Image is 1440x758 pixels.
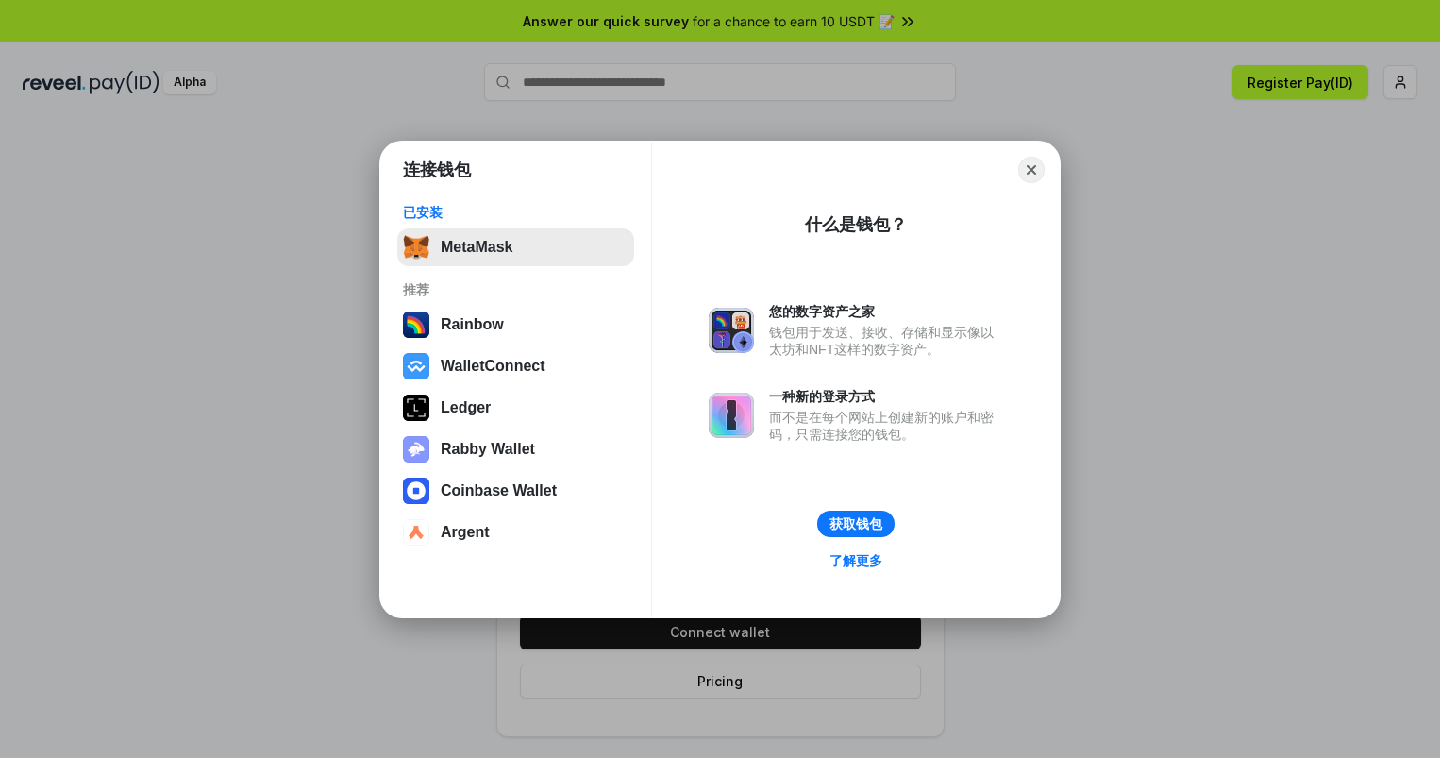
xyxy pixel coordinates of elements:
button: MetaMask [397,228,634,266]
div: 一种新的登录方式 [769,388,1003,405]
button: Rabby Wallet [397,430,634,468]
div: 而不是在每个网站上创建新的账户和密码，只需连接您的钱包。 [769,409,1003,443]
img: svg+xml,%3Csvg%20fill%3D%22none%22%20height%3D%2233%22%20viewBox%3D%220%200%2035%2033%22%20width%... [403,234,429,261]
button: Rainbow [397,306,634,344]
img: svg+xml,%3Csvg%20width%3D%2228%22%20height%3D%2228%22%20viewBox%3D%220%200%2028%2028%22%20fill%3D... [403,478,429,504]
button: WalletConnect [397,347,634,385]
div: Rainbow [441,316,504,333]
img: svg+xml,%3Csvg%20width%3D%22120%22%20height%3D%22120%22%20viewBox%3D%220%200%20120%20120%22%20fil... [403,312,429,338]
div: 已安装 [403,204,628,221]
div: 什么是钱包？ [805,213,907,236]
div: WalletConnect [441,358,545,375]
img: svg+xml,%3Csvg%20xmlns%3D%22http%3A%2F%2Fwww.w3.org%2F2000%2Fsvg%22%20fill%3D%22none%22%20viewBox... [709,393,754,438]
img: svg+xml,%3Csvg%20xmlns%3D%22http%3A%2F%2Fwww.w3.org%2F2000%2Fsvg%22%20width%3D%2228%22%20height%3... [403,395,429,421]
h1: 连接钱包 [403,159,471,181]
div: 您的数字资产之家 [769,303,1003,320]
div: 获取钱包 [829,515,882,532]
button: Argent [397,514,634,551]
div: Coinbase Wallet [441,482,557,499]
div: 了解更多 [829,552,882,569]
button: Coinbase Wallet [397,472,634,510]
img: svg+xml,%3Csvg%20width%3D%2228%22%20height%3D%2228%22%20viewBox%3D%220%200%2028%2028%22%20fill%3D... [403,353,429,379]
div: Argent [441,524,490,541]
div: 钱包用于发送、接收、存储和显示像以太坊和NFT这样的数字资产。 [769,324,1003,358]
button: Ledger [397,389,634,427]
button: Close [1018,157,1045,183]
button: 获取钱包 [817,511,895,537]
img: svg+xml,%3Csvg%20width%3D%2228%22%20height%3D%2228%22%20viewBox%3D%220%200%2028%2028%22%20fill%3D... [403,519,429,546]
img: svg+xml,%3Csvg%20xmlns%3D%22http%3A%2F%2Fwww.w3.org%2F2000%2Fsvg%22%20fill%3D%22none%22%20viewBox... [403,436,429,463]
a: 了解更多 [818,548,894,573]
div: Rabby Wallet [441,441,535,458]
img: svg+xml,%3Csvg%20xmlns%3D%22http%3A%2F%2Fwww.w3.org%2F2000%2Fsvg%22%20fill%3D%22none%22%20viewBox... [709,308,754,353]
div: Ledger [441,399,491,416]
div: MetaMask [441,239,512,256]
div: 推荐 [403,281,628,298]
